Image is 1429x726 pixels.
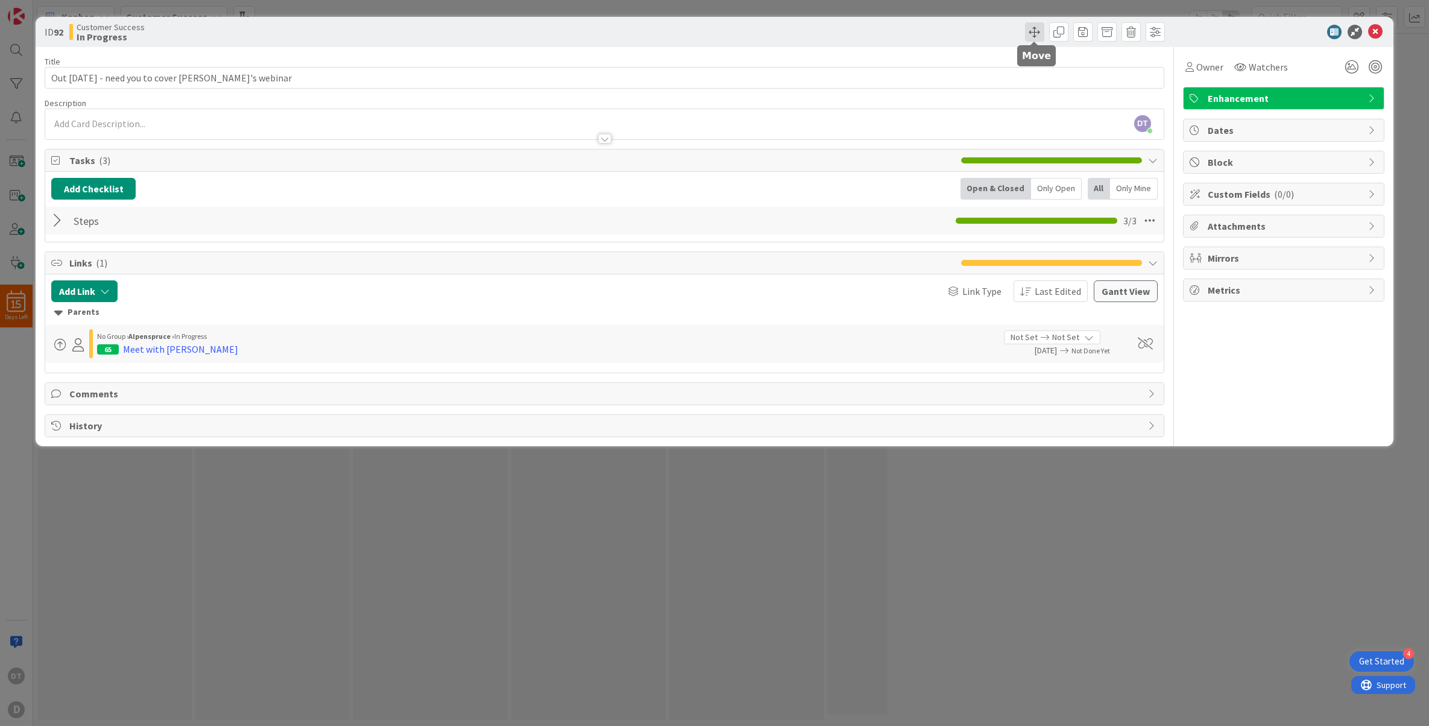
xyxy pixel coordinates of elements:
button: Add Link [51,280,118,302]
span: ID [45,25,63,39]
span: ( 1 ) [96,257,107,269]
span: Block [1208,155,1362,169]
span: Last Edited [1035,284,1081,298]
h5: Move [1022,50,1051,62]
button: Add Checklist [51,178,136,200]
span: Support [25,2,55,16]
span: Not Done Yet [1071,346,1110,355]
input: type card name here... [45,67,1164,89]
b: 92 [54,26,63,38]
span: Enhancement [1208,91,1362,106]
span: Not Set [1052,331,1079,344]
span: DT [1134,115,1151,132]
span: ( 3 ) [99,154,110,166]
div: Only Open [1031,178,1082,200]
span: 3 / 3 [1123,213,1137,228]
span: Owner [1196,60,1223,74]
span: Attachments [1208,219,1362,233]
span: Mirrors [1208,251,1362,265]
button: Last Edited [1014,280,1088,302]
div: Open Get Started checklist, remaining modules: 4 [1349,651,1414,672]
div: Open & Closed [961,178,1031,200]
label: Title [45,56,60,67]
span: Links [69,256,955,270]
div: 65 [97,344,119,355]
span: History [69,418,1142,433]
div: Meet with [PERSON_NAME] [123,342,238,356]
span: Dates [1208,123,1362,137]
span: In Progress [174,332,207,341]
span: No Group › [97,332,128,341]
span: ( 0/0 ) [1274,188,1294,200]
div: 4 [1403,648,1414,659]
span: Custom Fields [1208,187,1362,201]
span: Comments [69,387,1142,401]
span: Customer Success [77,22,145,32]
div: All [1088,178,1110,200]
div: Only Mine [1110,178,1158,200]
div: Parents [54,306,1155,319]
b: In Progress [77,32,145,42]
button: Gantt View [1094,280,1158,302]
span: Description [45,98,86,109]
div: Get Started [1359,655,1404,668]
span: Not Set [1011,331,1038,344]
span: Watchers [1249,60,1288,74]
span: Metrics [1208,283,1362,297]
b: Alpenspruce › [128,332,174,341]
span: Tasks [69,153,955,168]
span: Link Type [962,284,1002,298]
span: [DATE] [1004,344,1057,357]
input: Add Checklist... [69,210,341,232]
